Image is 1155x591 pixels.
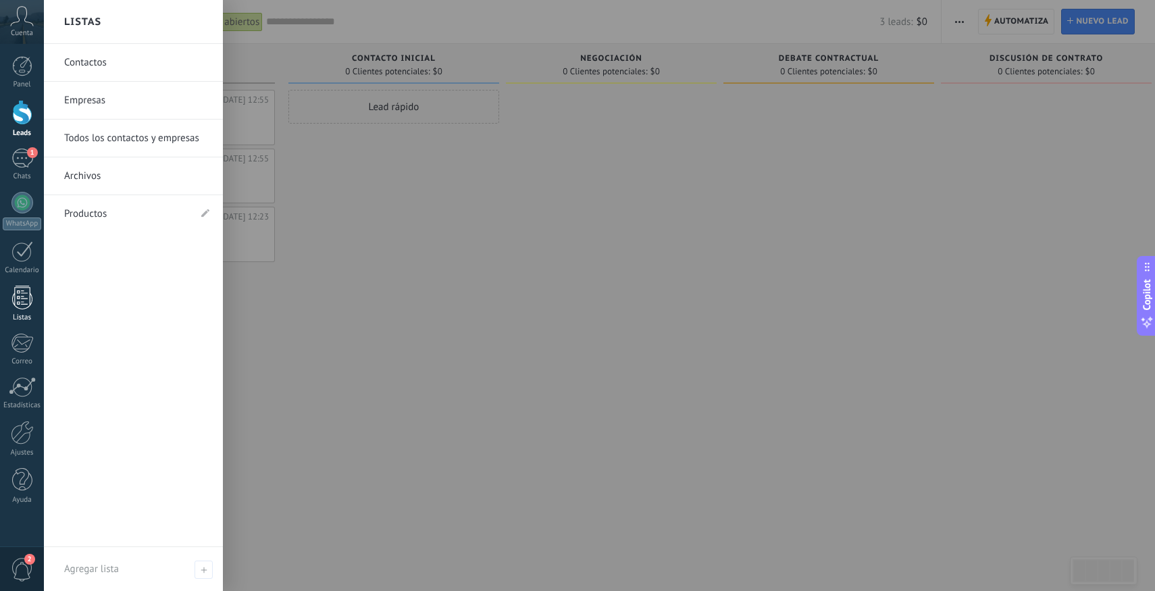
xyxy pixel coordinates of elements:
[1140,279,1154,310] span: Copilot
[3,448,42,457] div: Ajustes
[3,496,42,505] div: Ayuda
[64,157,209,195] a: Archivos
[64,82,209,120] a: Empresas
[64,563,119,575] span: Agregar lista
[64,120,209,157] a: Todos los contactos y empresas
[3,80,42,89] div: Panel
[27,147,38,158] span: 1
[3,313,42,322] div: Listas
[64,44,209,82] a: Contactos
[64,195,189,233] a: Productos
[3,217,41,230] div: WhatsApp
[3,129,42,138] div: Leads
[3,357,42,366] div: Correo
[3,266,42,275] div: Calendario
[11,29,33,38] span: Cuenta
[64,1,101,43] h2: Listas
[3,172,42,181] div: Chats
[3,401,42,410] div: Estadísticas
[195,561,213,579] span: Agregar lista
[24,554,35,565] span: 2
